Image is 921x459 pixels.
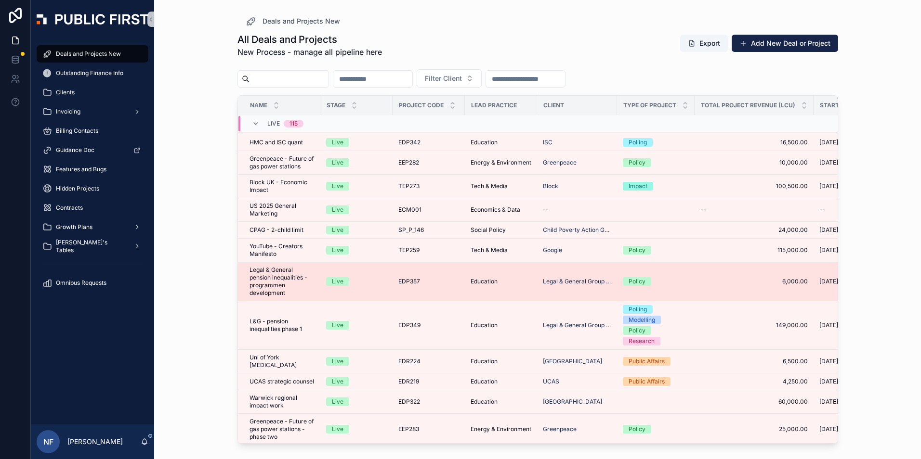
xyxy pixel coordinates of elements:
[398,139,459,146] a: EDP342
[56,69,123,77] span: Outstanding Finance Info
[543,139,553,146] a: ISC
[819,357,838,365] span: [DATE]
[629,277,645,286] div: Policy
[67,437,123,446] p: [PERSON_NAME]
[250,318,315,333] span: L&G - pension inequalities phase 1
[37,218,148,236] a: Growth Plans
[471,246,531,254] a: Tech & Media
[819,357,880,365] a: [DATE]
[250,226,315,234] a: CPAG - 2-child limit
[332,246,343,255] div: Live
[398,206,421,214] span: ECM001
[398,321,421,329] span: EDP349
[398,226,424,234] span: SP_P_146
[398,357,459,365] a: EDR224
[629,316,655,324] div: Modelling
[471,357,498,365] span: Education
[250,242,315,258] a: YouTube - Creators Manifesto
[700,182,808,190] a: 100,500.00
[700,226,808,234] a: 24,000.00
[819,378,880,385] a: [DATE]
[543,425,611,433] a: Greenpeace
[398,278,420,285] span: EDP357
[43,436,53,447] span: NF
[819,398,838,406] span: [DATE]
[819,226,880,234] a: [DATE]
[700,321,808,329] a: 149,000.00
[819,139,880,146] a: [DATE]
[250,178,315,194] a: Block UK - Economic Impact
[819,159,880,166] a: [DATE]
[425,74,462,83] span: Filter Client
[326,138,387,147] a: Live
[623,138,689,147] a: Polling
[326,158,387,167] a: Live
[701,102,795,109] span: Total Project Revenue (LCU)
[471,226,531,234] a: Social Policy
[680,35,728,52] button: Export
[471,206,520,214] span: Economics & Data
[250,202,315,217] a: US 2025 General Marketing
[289,120,298,127] div: 115
[543,278,611,285] span: Legal & General Group plc
[623,246,689,255] a: Policy
[629,182,647,191] div: Impact
[471,159,531,166] a: Energy & Environment
[629,138,647,147] div: Polling
[471,226,506,234] span: Social Policy
[700,206,808,214] a: --
[37,161,148,178] a: Features and Bugs
[332,357,343,366] div: Live
[398,159,419,166] span: EEP282
[819,206,825,214] span: --
[700,278,808,285] a: 6,000.00
[37,14,148,25] img: App logo
[56,89,75,96] span: Clients
[819,321,880,329] a: [DATE]
[543,321,611,329] a: Legal & General Group plc
[250,418,315,441] span: Greenpeace - Future of gas power stations - phase two
[543,246,562,254] span: Google
[629,246,645,255] div: Policy
[623,158,689,167] a: Policy
[819,246,880,254] a: [DATE]
[37,84,148,101] a: Clients
[326,425,387,433] a: Live
[37,199,148,217] a: Contracts
[250,378,314,385] span: UCAS strategic counsel
[700,206,706,214] span: --
[700,246,808,254] a: 115,000.00
[543,378,559,385] a: UCAS
[398,378,419,385] span: EDR219
[471,425,531,433] a: Energy & Environment
[326,226,387,234] a: Live
[237,33,382,46] h1: All Deals and Projects
[398,159,459,166] a: EEP282
[56,146,94,154] span: Guidance Doc
[398,182,420,190] span: TEP273
[700,357,808,365] span: 6,500.00
[332,277,343,286] div: Live
[543,357,602,365] a: [GEOGRAPHIC_DATA]
[237,46,382,58] span: New Process - manage all pipeline here
[819,278,838,285] span: [DATE]
[623,357,689,366] a: Public Affairs
[332,425,343,433] div: Live
[31,38,154,304] div: scrollable content
[471,182,508,190] span: Tech & Media
[700,159,808,166] a: 10,000.00
[623,425,689,433] a: Policy
[543,425,577,433] a: Greenpeace
[263,16,340,26] span: Deals and Projects New
[543,378,611,385] a: UCAS
[37,238,148,255] a: [PERSON_NAME]'s Tables
[623,377,689,386] a: Public Affairs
